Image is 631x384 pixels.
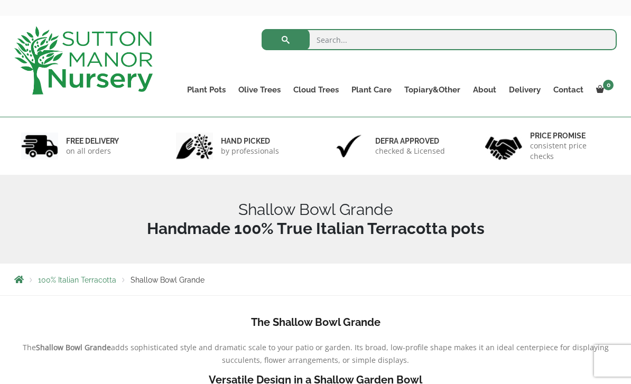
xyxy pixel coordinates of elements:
[38,276,116,284] a: 100% Italian Terracotta
[467,82,503,97] a: About
[232,82,287,97] a: Olive Trees
[530,131,610,141] h6: Price promise
[398,82,467,97] a: Topiary&Other
[251,316,381,329] b: The Shallow Bowl Grande
[503,82,547,97] a: Delivery
[330,133,367,160] img: 3.jpg
[485,130,522,162] img: 4.jpg
[181,82,232,97] a: Plant Pots
[262,29,617,50] input: Search...
[345,82,398,97] a: Plant Care
[547,82,590,97] a: Contact
[14,200,617,238] h1: Shallow Bowl Grande
[66,136,119,146] h6: FREE DELIVERY
[590,82,617,97] a: 0
[23,342,36,352] span: The
[14,275,617,284] nav: Breadcrumbs
[221,136,279,146] h6: hand picked
[375,146,445,156] p: checked & Licensed
[131,276,205,284] span: Shallow Bowl Grande
[287,82,345,97] a: Cloud Trees
[375,136,445,146] h6: Defra approved
[176,133,213,160] img: 2.jpg
[21,133,58,160] img: 1.jpg
[221,146,279,156] p: by professionals
[530,141,610,162] p: consistent price checks
[66,146,119,156] p: on all orders
[14,26,153,95] img: logo
[111,342,609,365] span: adds sophisticated style and dramatic scale to your patio or garden. Its broad, low-profile shape...
[603,80,614,90] span: 0
[36,342,111,352] b: Shallow Bowl Grande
